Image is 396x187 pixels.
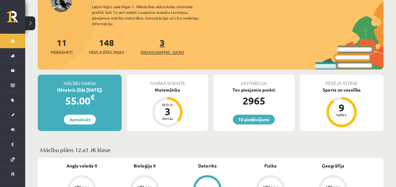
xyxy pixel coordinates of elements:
a: Datorika [198,162,217,169]
span: [DEMOGRAPHIC_DATA] [141,49,184,55]
div: dienas [158,116,177,120]
a: Ģeogrāfija [322,162,344,169]
div: Motivācija [213,75,295,87]
div: Matemātika [127,87,208,93]
div: Tuvākā ieskaite [127,75,208,87]
p: Mācību plāns 12.a1 JK klase [40,145,381,154]
span: € [90,93,95,102]
div: 3 [158,106,177,116]
a: Rīgas 1. Tālmācības vidusskola [7,11,25,27]
a: 3[DEMOGRAPHIC_DATA] [141,37,184,55]
div: 2965 [213,93,295,108]
div: Oktobris (līdz [DATE]) [38,87,122,93]
a: Sports un veselība 9 balles [300,87,383,128]
div: Atlicis [158,103,177,106]
a: 11Priekšmeti [51,37,72,55]
div: Tev pieejamie punkti [213,87,295,93]
a: 148Neizlasītās ziņas [89,37,124,55]
a: 10 piedāvājumi [233,115,275,124]
a: Fizika [264,162,276,169]
div: Pēdējā atzīme [300,75,383,87]
div: balles [332,113,351,116]
a: Bioloģija II [134,162,156,169]
div: Mācību maksa [38,75,122,87]
a: Apmaksāt [64,115,96,124]
div: 55.00 [38,93,122,108]
div: Laipni lūgts savā Rīgas 1. Tālmācības vidusskolas skolnieka profilā. Šeit Tu vari redzēt tuvojošo... [92,4,210,26]
a: Matemātika Atlicis 3 dienas [127,87,208,128]
span: Neizlasītās ziņas [89,49,124,55]
a: Angļu valoda II [66,162,97,169]
div: 9 [332,103,351,113]
span: Priekšmeti [51,49,72,55]
div: Sports un veselība [300,87,383,93]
